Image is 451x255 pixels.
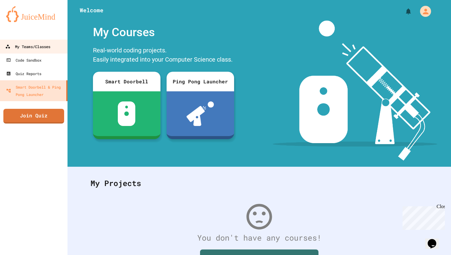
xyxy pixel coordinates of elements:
[400,204,445,230] iframe: chat widget
[393,6,414,17] div: My Notifications
[84,171,434,195] div: My Projects
[118,101,135,126] img: sdb-white.svg
[93,72,160,91] div: Smart Doorbell
[273,21,437,161] img: banner-image-my-projects.png
[187,101,214,126] img: ppl-with-ball.png
[6,6,61,22] img: logo-orange.svg
[6,83,64,98] div: Smart Doorbell & Ping Pong Launcher
[6,70,41,77] div: Quiz Reports
[167,72,234,91] div: Ping Pong Launcher
[6,56,41,64] div: Code Sandbox
[5,43,50,51] div: My Teams/Classes
[90,44,237,67] div: Real-world coding projects. Easily integrated into your Computer Science class.
[84,232,434,244] div: You don't have any courses!
[3,109,64,124] a: Join Quiz
[2,2,42,39] div: Chat with us now!Close
[425,230,445,249] iframe: chat widget
[90,21,237,44] div: My Courses
[414,4,433,18] div: My Account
